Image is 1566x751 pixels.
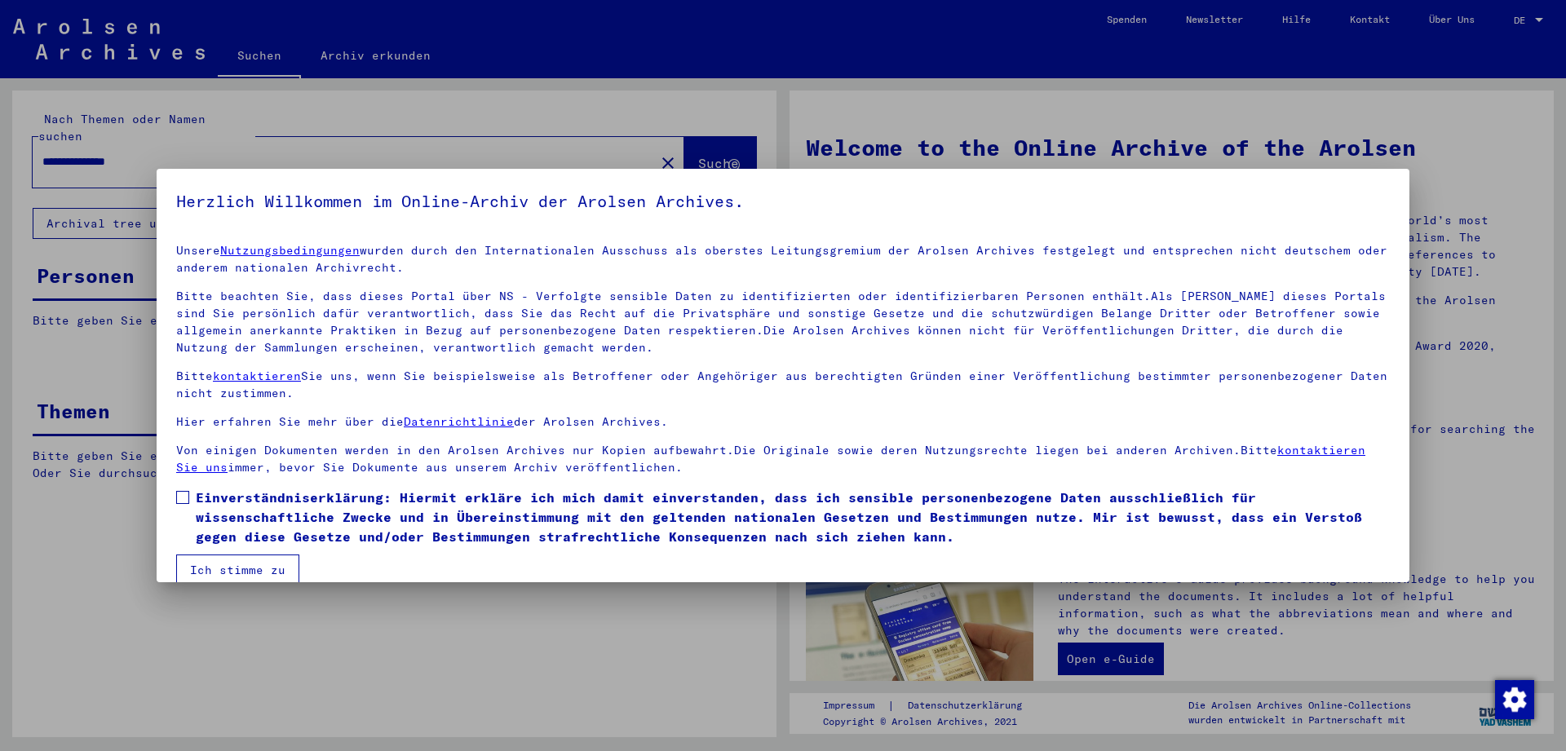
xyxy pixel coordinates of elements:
a: kontaktieren [213,369,301,383]
p: Hier erfahren Sie mehr über die der Arolsen Archives. [176,413,1390,431]
a: Nutzungsbedingungen [220,243,360,258]
img: Zustimmung ändern [1495,680,1534,719]
p: Bitte Sie uns, wenn Sie beispielsweise als Betroffener oder Angehöriger aus berechtigten Gründen ... [176,368,1390,402]
p: Unsere wurden durch den Internationalen Ausschuss als oberstes Leitungsgremium der Arolsen Archiv... [176,242,1390,276]
p: Von einigen Dokumenten werden in den Arolsen Archives nur Kopien aufbewahrt.Die Originale sowie d... [176,442,1390,476]
h5: Herzlich Willkommen im Online-Archiv der Arolsen Archives. [176,188,1390,214]
p: Bitte beachten Sie, dass dieses Portal über NS - Verfolgte sensible Daten zu identifizierten oder... [176,288,1390,356]
span: Einverständniserklärung: Hiermit erkläre ich mich damit einverstanden, dass ich sensible personen... [196,488,1390,546]
a: Datenrichtlinie [404,414,514,429]
button: Ich stimme zu [176,554,299,585]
